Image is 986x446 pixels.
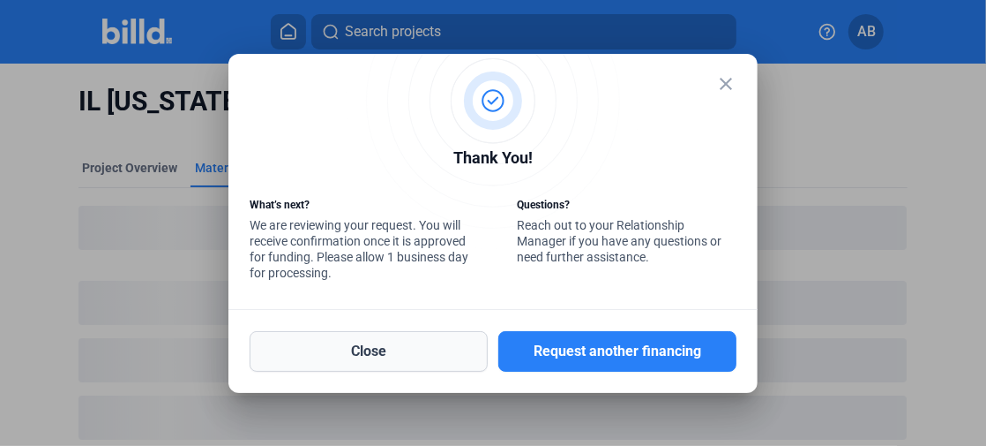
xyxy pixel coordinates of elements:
[498,331,736,372] button: Request another financing
[250,331,488,372] button: Close
[518,197,736,269] div: Reach out to your Relationship Manager if you have any questions or need further assistance.
[715,73,736,94] mat-icon: close
[250,146,736,175] div: Thank You!
[250,197,468,285] div: We are reviewing your request. You will receive confirmation once it is approved for funding. Ple...
[250,197,468,217] div: What’s next?
[518,197,736,217] div: Questions?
